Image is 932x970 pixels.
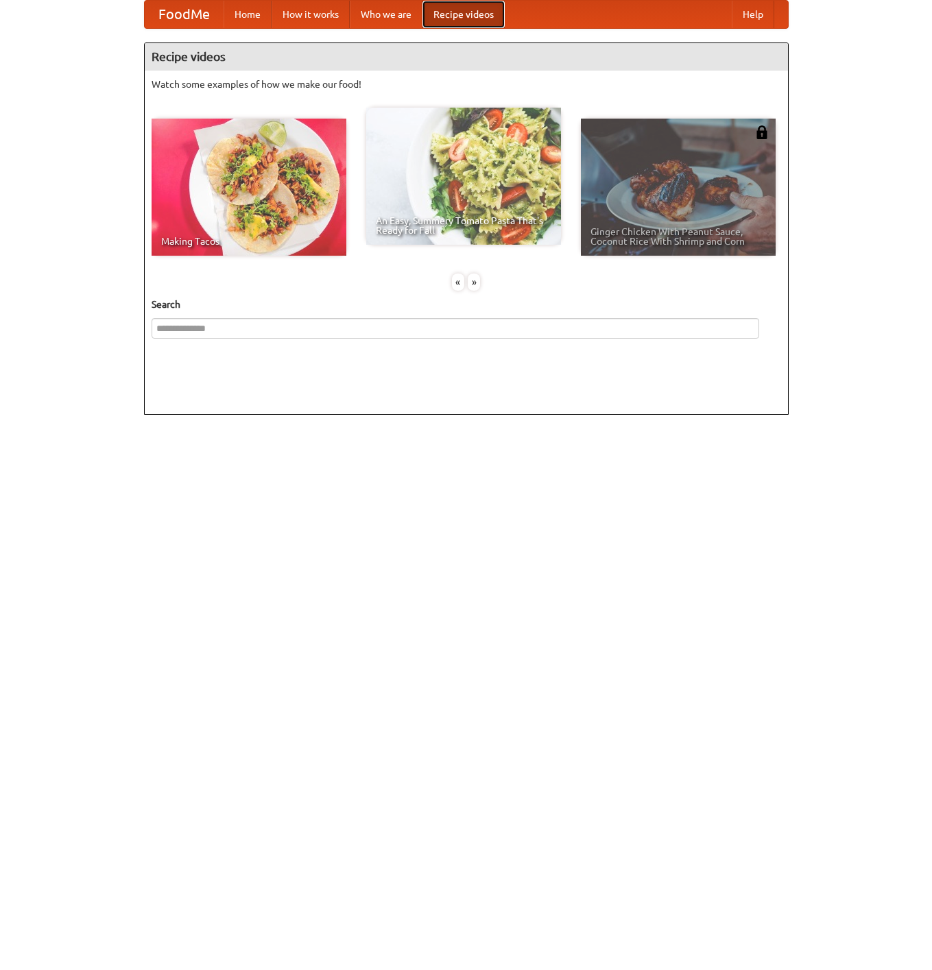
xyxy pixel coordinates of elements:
a: FoodMe [145,1,224,28]
span: Making Tacos [161,237,337,246]
a: Recipe videos [422,1,505,28]
h5: Search [152,298,781,311]
a: Who we are [350,1,422,28]
img: 483408.png [755,125,769,139]
a: Help [732,1,774,28]
div: « [452,274,464,291]
a: An Easy, Summery Tomato Pasta That's Ready for Fall [366,108,561,245]
a: How it works [272,1,350,28]
a: Home [224,1,272,28]
span: An Easy, Summery Tomato Pasta That's Ready for Fall [376,216,551,235]
p: Watch some examples of how we make our food! [152,77,781,91]
a: Making Tacos [152,119,346,256]
div: » [468,274,480,291]
h4: Recipe videos [145,43,788,71]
